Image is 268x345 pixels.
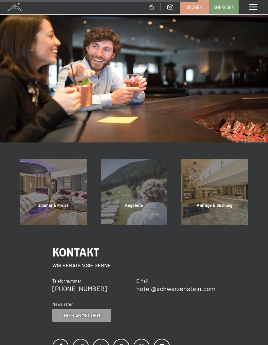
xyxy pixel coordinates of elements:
a: [PHONE_NUMBER] [52,285,107,292]
span: Anfrage & Buchung [197,203,232,208]
span: Newsletter [52,302,73,307]
span: E-Mail [136,278,148,284]
span: Angebote [125,203,143,208]
a: Im Top-Hotel in Südtirol all inclusive urlauben Angebote [94,159,175,225]
a: Anfragen [209,0,238,14]
span: Telefonnummer [52,278,81,284]
span: Wir beraten Sie gerne [52,262,111,268]
span: Kontakt [52,246,99,259]
span: Buchen [186,4,203,10]
a: Im Top-Hotel in Südtirol all inclusive urlauben Anfrage & Buchung [174,159,255,225]
span: Anfragen [213,4,235,10]
a: Buchen [180,0,209,14]
a: hotel@schwarzenstein.com [136,285,216,292]
span: Zimmer & Preise [38,203,69,208]
span: Hier anmelden [64,312,100,319]
a: Im Top-Hotel in Südtirol all inclusive urlauben Zimmer & Preise [13,159,94,225]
